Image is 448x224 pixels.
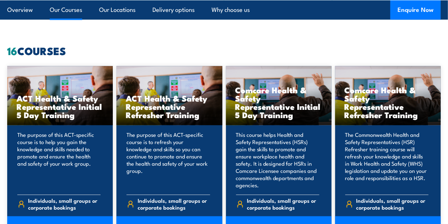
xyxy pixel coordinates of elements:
span: Individuals, small groups or corporate bookings [247,197,319,211]
p: This course helps Health and Safety Representatives (HSRs) gain the skills to promote and ensure ... [236,131,319,189]
p: The Commonwealth Health and Safety Representatives (HSR) Refresher training course will refresh y... [345,131,429,189]
h3: ACT Health & Safety Representative Initial 5 Day Training [17,94,103,119]
h3: Comcare Health & Safety Representative Initial 5 Day Training [235,86,322,119]
p: The purpose of this ACT-specific course is to help you gain the knowledge and skills needed to pr... [17,131,101,189]
p: The purpose of this ACT-specific course is to refresh your knowledge and skills so you can contin... [127,131,210,189]
strong: 16 [7,43,17,59]
span: Individuals, small groups or corporate bookings [138,197,210,211]
span: Individuals, small groups or corporate bookings [356,197,429,211]
h3: ACT Health & Safety Representative Refresher Training [126,94,213,119]
h3: Comcare Health & Safety Representative Refresher Training [345,86,431,119]
span: Individuals, small groups or corporate bookings [28,197,101,211]
h2: COURSES [7,46,441,56]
